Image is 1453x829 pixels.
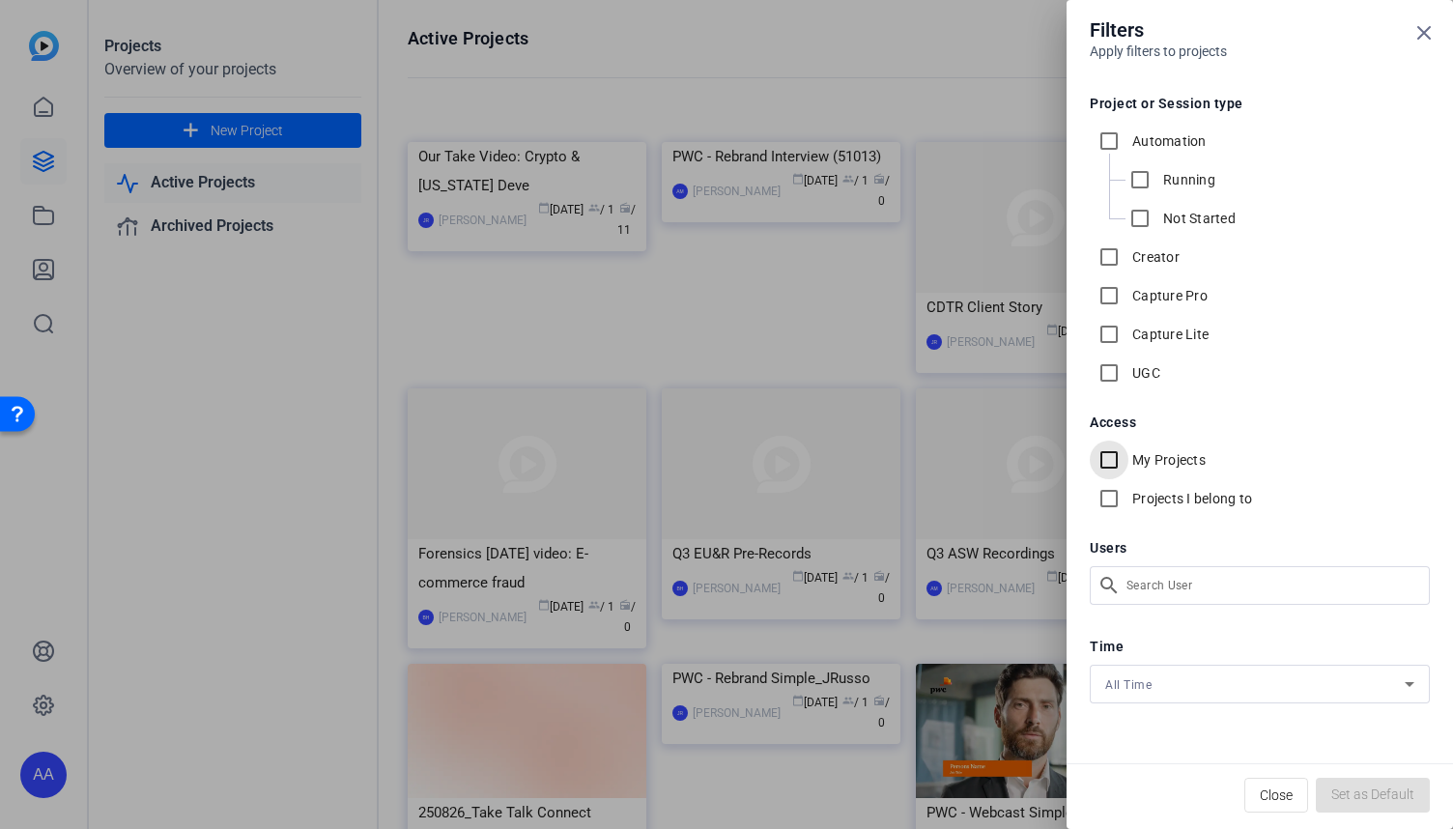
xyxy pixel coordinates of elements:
h5: Access [1090,415,1430,429]
h5: Users [1090,541,1430,555]
label: UGC [1128,363,1160,383]
label: Creator [1128,247,1180,267]
button: Close [1244,778,1308,813]
h4: Filters [1090,15,1430,44]
input: Search User [1126,574,1414,597]
label: Automation [1128,131,1207,151]
span: Close [1260,777,1293,814]
label: My Projects [1128,450,1206,470]
label: Running [1159,170,1215,189]
span: All Time [1105,678,1152,692]
label: Not Started [1159,209,1236,228]
label: Projects I belong to [1128,489,1252,508]
label: Capture Pro [1128,286,1208,305]
label: Capture Lite [1128,325,1209,344]
h5: Time [1090,640,1430,653]
mat-icon: search [1090,566,1123,605]
h5: Project or Session type [1090,97,1430,110]
h6: Apply filters to projects [1090,44,1430,58]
